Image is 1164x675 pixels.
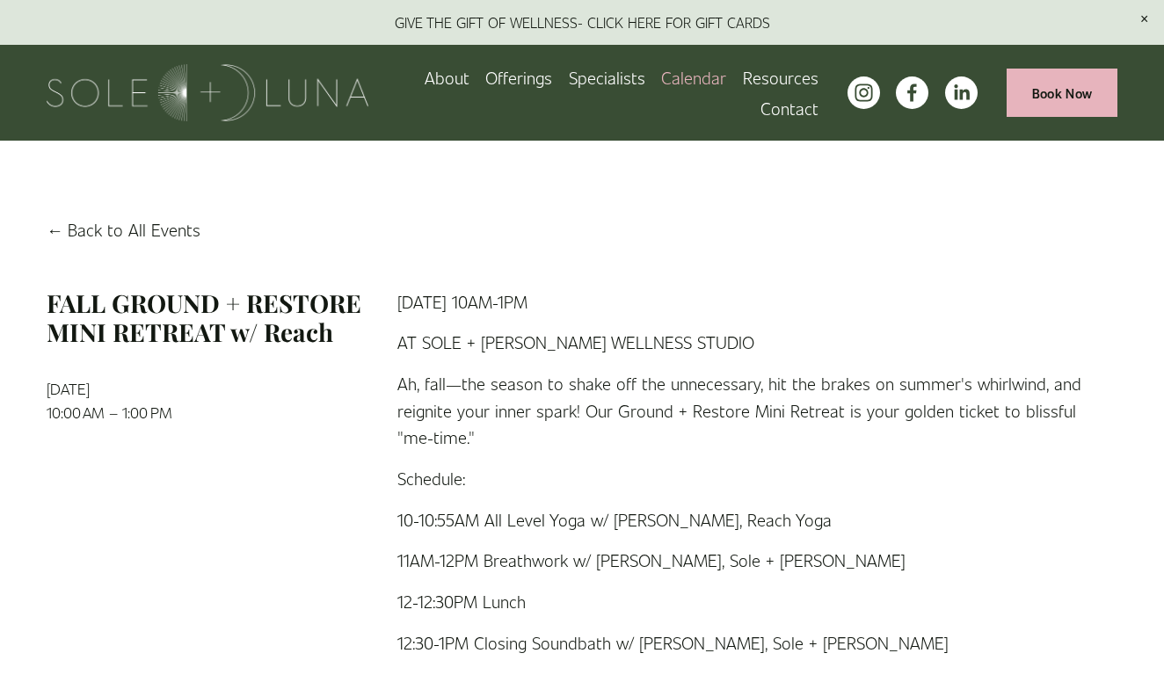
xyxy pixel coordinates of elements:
p: 12:30-1PM Closing Soundbath w/ [PERSON_NAME], Sole + [PERSON_NAME] [397,629,1117,657]
p: 10-10:55AM All Level Yoga w/ [PERSON_NAME], Reach Yoga [397,506,1117,533]
h1: FALL GROUND + RESTORE MINI RETREAT w/ Reach [47,288,367,347]
p: 11AM-12PM Breathwork w/ [PERSON_NAME], Sole + [PERSON_NAME] [397,547,1117,574]
a: Calendar [661,62,726,93]
p: 12-12:30PM Lunch [397,588,1117,615]
p: [DATE] 10AM-1PM [397,288,1117,316]
img: Sole + Luna [47,64,369,121]
time: 10:00 AM [47,403,105,422]
a: facebook-unauth [896,76,928,109]
p: Ah, fall—the season to shake off the unnecessary, hit the brakes on summer's whirlwind, and reign... [397,370,1117,451]
a: About [425,62,469,93]
a: Back to All Events [47,216,200,243]
span: Resources [743,64,818,91]
a: instagram-unauth [848,76,880,109]
a: Contact [760,93,818,124]
a: folder dropdown [743,62,818,93]
time: 1:00 PM [122,403,172,422]
time: [DATE] [47,379,90,398]
a: LinkedIn [945,76,978,109]
span: Offerings [485,64,552,91]
a: folder dropdown [485,62,552,93]
a: Book Now [1007,69,1117,117]
p: Schedule: [397,465,1117,492]
p: AT SOLE + [PERSON_NAME] WELLNESS STUDIO [397,329,1117,356]
a: Specialists [569,62,645,93]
